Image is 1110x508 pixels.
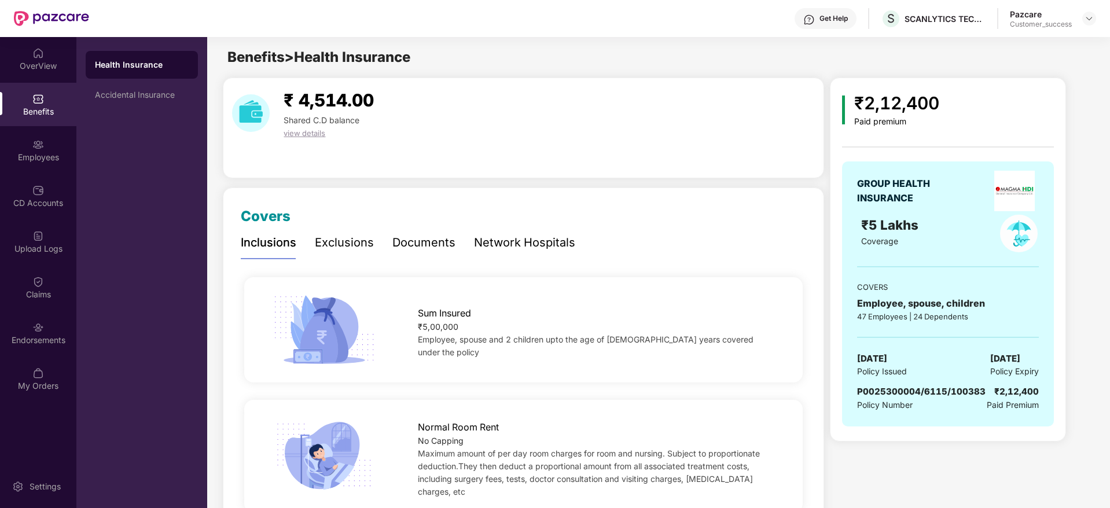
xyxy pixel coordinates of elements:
[32,185,44,196] img: svg+xml;base64,PHN2ZyBpZD0iQ0RfQWNjb3VudHMiIGRhdGEtbmFtZT0iQ0QgQWNjb3VudHMiIHhtbG5zPSJodHRwOi8vd3...
[1085,14,1094,23] img: svg+xml;base64,PHN2ZyBpZD0iRHJvcGRvd24tMzJ4MzIiIHhtbG5zPSJodHRwOi8vd3d3LnczLm9yZy8yMDAwL3N2ZyIgd2...
[854,117,939,127] div: Paid premium
[418,321,778,333] div: ₹5,00,000
[857,400,913,410] span: Policy Number
[857,311,1039,322] div: 47 Employees | 24 Dependents
[227,49,410,65] span: Benefits > Health Insurance
[418,420,499,435] span: Normal Room Rent
[857,352,887,366] span: [DATE]
[32,230,44,242] img: svg+xml;base64,PHN2ZyBpZD0iVXBsb2FkX0xvZ3MiIGRhdGEtbmFtZT0iVXBsb2FkIExvZ3MiIHhtbG5zPSJodHRwOi8vd3...
[857,365,907,378] span: Policy Issued
[803,14,815,25] img: svg+xml;base64,PHN2ZyBpZD0iSGVscC0zMngzMiIgeG1sbnM9Imh0dHA6Ly93d3cudzMub3JnLzIwMDAvc3ZnIiB3aWR0aD...
[284,90,374,111] span: ₹ 4,514.00
[32,322,44,333] img: svg+xml;base64,PHN2ZyBpZD0iRW5kb3JzZW1lbnRzIiB4bWxucz0iaHR0cDovL3d3dy53My5vcmcvMjAwMC9zdmciIHdpZH...
[819,14,848,23] div: Get Help
[418,435,778,447] div: No Capping
[269,418,378,494] img: icon
[284,115,359,125] span: Shared C.D balance
[857,176,958,205] div: GROUP HEALTH INSURANCE
[994,385,1039,399] div: ₹2,12,400
[418,334,754,357] span: Employee, spouse and 2 children upto the age of [DEMOGRAPHIC_DATA] years covered under the policy
[284,128,325,138] span: view details
[95,59,189,71] div: Health Insurance
[905,13,986,24] div: SCANLYTICS TECHNOLOGY PRIVATE LIMITED
[32,367,44,379] img: svg+xml;base64,PHN2ZyBpZD0iTXlfT3JkZXJzIiBkYXRhLW5hbWU9Ik15IE9yZGVycyIgeG1sbnM9Imh0dHA6Ly93d3cudz...
[842,95,845,124] img: icon
[474,234,575,252] div: Network Hospitals
[861,236,898,246] span: Coverage
[12,481,24,492] img: svg+xml;base64,PHN2ZyBpZD0iU2V0dGluZy0yMHgyMCIgeG1sbnM9Imh0dHA6Ly93d3cudzMub3JnLzIwMDAvc3ZnIiB3aW...
[32,276,44,288] img: svg+xml;base64,PHN2ZyBpZD0iQ2xhaW0iIHhtbG5zPSJodHRwOi8vd3d3LnczLm9yZy8yMDAwL3N2ZyIgd2lkdGg9IjIwIi...
[857,281,1039,293] div: COVERS
[95,90,189,100] div: Accidental Insurance
[418,306,471,321] span: Sum Insured
[32,93,44,105] img: svg+xml;base64,PHN2ZyBpZD0iQmVuZWZpdHMiIHhtbG5zPSJodHRwOi8vd3d3LnczLm9yZy8yMDAwL3N2ZyIgd2lkdGg9Ij...
[32,47,44,59] img: svg+xml;base64,PHN2ZyBpZD0iSG9tZSIgeG1sbnM9Imh0dHA6Ly93d3cudzMub3JnLzIwMDAvc3ZnIiB3aWR0aD0iMjAiIG...
[26,481,64,492] div: Settings
[14,11,89,26] img: New Pazcare Logo
[241,208,291,224] span: Covers
[994,171,1035,211] img: insurerLogo
[854,90,939,117] div: ₹2,12,400
[418,448,760,496] span: Maximum amount of per day room charges for room and nursing. Subject to proportionate deduction.T...
[315,234,374,252] div: Exclusions
[1010,9,1072,20] div: Pazcare
[1000,215,1038,252] img: policyIcon
[861,217,922,233] span: ₹5 Lakhs
[392,234,455,252] div: Documents
[887,12,895,25] span: S
[857,296,1039,311] div: Employee, spouse, children
[857,386,986,397] span: P0025300004/6115/100383
[987,399,1039,411] span: Paid Premium
[1010,20,1072,29] div: Customer_success
[990,365,1039,378] span: Policy Expiry
[241,234,296,252] div: Inclusions
[32,139,44,150] img: svg+xml;base64,PHN2ZyBpZD0iRW1wbG95ZWVzIiB4bWxucz0iaHR0cDovL3d3dy53My5vcmcvMjAwMC9zdmciIHdpZHRoPS...
[232,94,270,132] img: download
[269,292,378,368] img: icon
[990,352,1020,366] span: [DATE]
